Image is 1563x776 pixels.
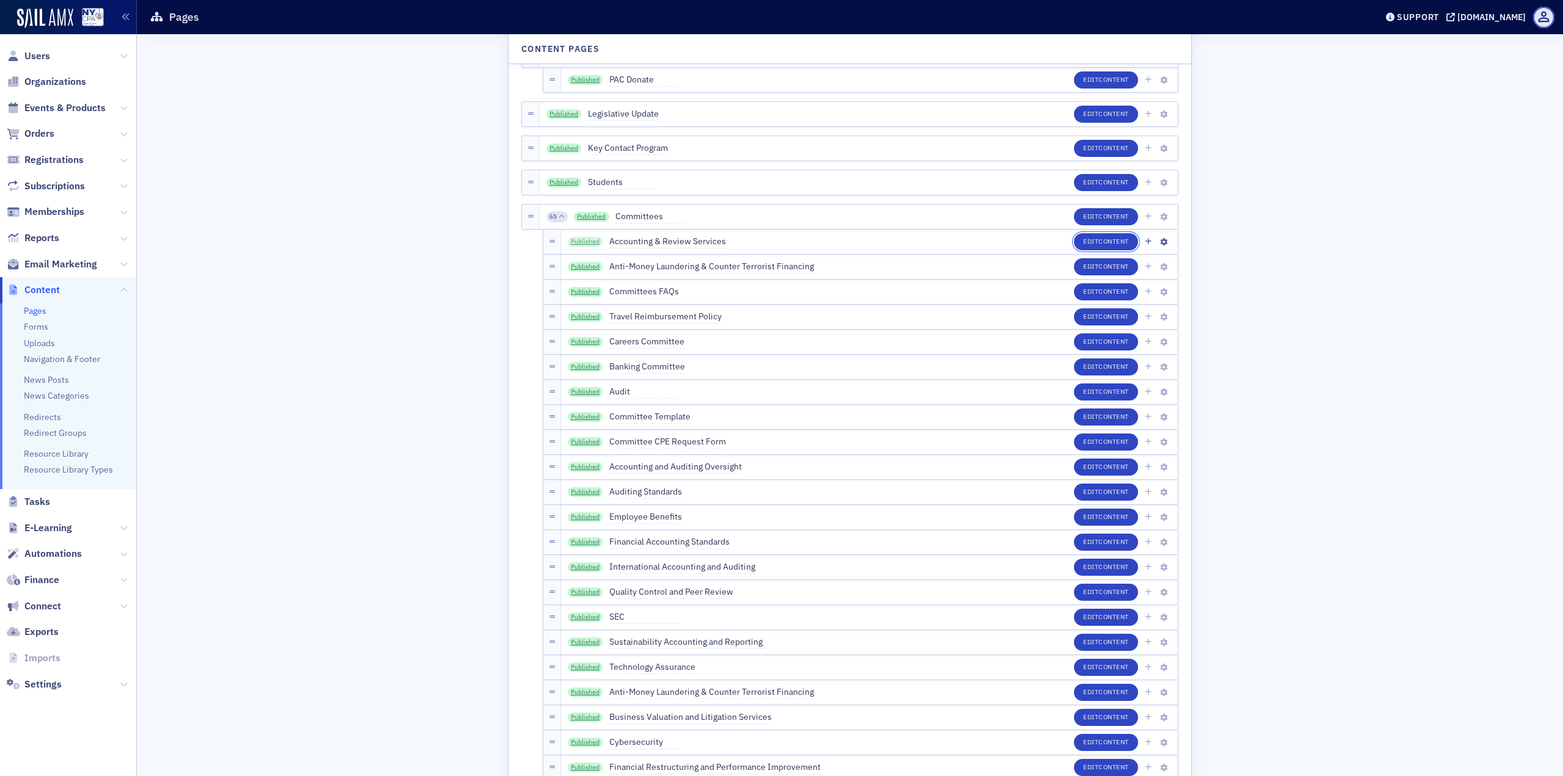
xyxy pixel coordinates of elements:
[1446,13,1530,21] button: [DOMAIN_NAME]
[24,179,85,193] span: Subscriptions
[24,651,60,665] span: Imports
[568,687,603,697] a: Published
[609,310,722,324] span: Travel Reimbursement Policy
[24,547,82,560] span: Automations
[24,354,100,364] a: Navigation & Footer
[1098,237,1129,245] span: Content
[1074,584,1138,601] button: EditContent
[1098,562,1129,571] span: Content
[24,427,87,438] a: Redirect Groups
[568,612,603,622] a: Published
[568,387,603,397] a: Published
[1098,109,1129,118] span: Content
[1098,362,1129,371] span: Content
[7,495,50,509] a: Tasks
[7,547,82,560] a: Automations
[1098,637,1129,646] span: Content
[7,651,60,665] a: Imports
[7,573,59,587] a: Finance
[574,212,609,222] a: Published
[1098,462,1129,471] span: Content
[7,153,84,167] a: Registrations
[24,321,48,332] a: Forms
[609,711,772,724] span: Business Valuation and Litigation Services
[24,412,61,422] a: Redirects
[7,258,97,271] a: Email Marketing
[7,625,59,639] a: Exports
[1074,233,1138,250] button: EditContent
[609,560,755,574] span: International Accounting and Auditing
[568,287,603,297] a: Published
[24,231,59,245] span: Reports
[568,312,603,322] a: Published
[588,142,668,155] span: Key Contact Program
[609,360,685,374] span: Banking Committee
[609,535,730,549] span: Financial Accounting Standards
[1074,684,1138,701] button: EditContent
[24,448,89,459] a: Resource Library
[24,495,50,509] span: Tasks
[609,410,691,424] span: Committee Template
[1074,140,1138,157] button: EditContent
[609,73,678,87] span: PAC Donate
[24,521,72,535] span: E-Learning
[24,283,60,297] span: Content
[1098,312,1129,321] span: Content
[24,258,97,271] span: Email Marketing
[1098,337,1129,346] span: Content
[568,412,603,422] a: Published
[546,143,582,153] a: Published
[1098,262,1129,270] span: Content
[7,75,86,89] a: Organizations
[549,212,557,221] span: 65
[1098,713,1129,721] span: Content
[7,678,62,691] a: Settings
[1074,709,1138,726] button: EditContent
[568,738,603,747] a: Published
[568,587,603,597] a: Published
[568,75,603,85] a: Published
[546,178,582,187] a: Published
[1074,734,1138,751] button: EditContent
[568,662,603,672] a: Published
[24,625,59,639] span: Exports
[7,521,72,535] a: E-Learning
[568,713,603,722] a: Published
[1074,534,1138,551] button: EditContent
[24,374,69,385] a: News Posts
[609,435,726,449] span: Committee CPE Request Form
[7,101,106,115] a: Events & Products
[24,49,50,63] span: Users
[1074,759,1138,776] button: EditContent
[24,153,84,167] span: Registrations
[609,285,679,299] span: Committees FAQs
[1098,75,1129,84] span: Content
[1074,484,1138,501] button: EditContent
[568,562,603,572] a: Published
[546,109,582,119] a: Published
[1074,258,1138,275] button: EditContent
[588,176,656,189] span: Students
[1074,106,1138,123] button: EditContent
[1098,412,1129,421] span: Content
[7,600,61,613] a: Connect
[568,637,603,647] a: Published
[7,231,59,245] a: Reports
[1098,587,1129,596] span: Content
[609,335,684,349] span: Careers Committee
[609,235,726,248] span: Accounting & Review Services
[609,510,682,524] span: Employee Benefits
[24,75,86,89] span: Organizations
[1074,459,1138,476] button: EditContent
[17,9,73,28] img: SailAMX
[1098,387,1129,396] span: Content
[1074,383,1138,401] button: EditContent
[1098,212,1129,220] span: Content
[7,205,84,219] a: Memberships
[1074,283,1138,300] button: EditContent
[568,512,603,522] a: Published
[588,107,659,121] span: Legislative Update
[7,49,50,63] a: Users
[568,362,603,372] a: Published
